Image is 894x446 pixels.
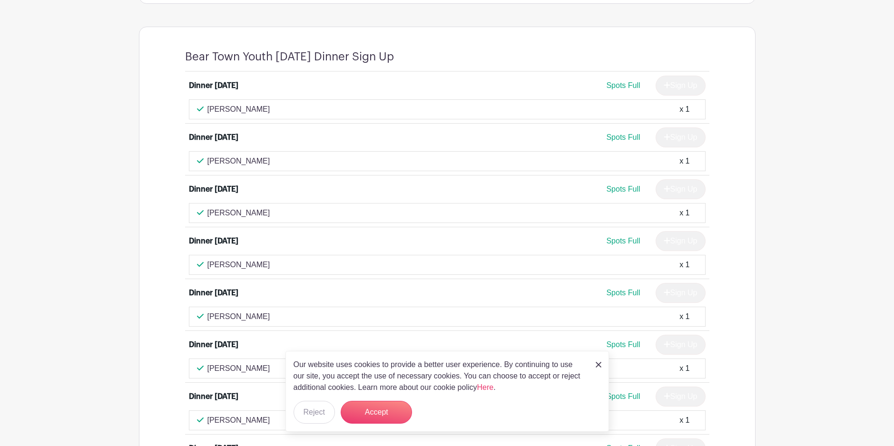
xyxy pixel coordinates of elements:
p: [PERSON_NAME] [207,363,270,374]
div: x 1 [679,104,689,115]
div: Dinner [DATE] [189,391,238,402]
span: Spots Full [606,133,640,141]
span: Spots Full [606,237,640,245]
p: [PERSON_NAME] [207,155,270,167]
p: [PERSON_NAME] [207,259,270,271]
div: x 1 [679,363,689,374]
div: Dinner [DATE] [189,184,238,195]
span: Spots Full [606,289,640,297]
button: Reject [294,401,335,424]
div: Dinner [DATE] [189,339,238,350]
p: [PERSON_NAME] [207,207,270,219]
button: Accept [341,401,412,424]
span: Spots Full [606,392,640,400]
span: Spots Full [606,81,640,89]
p: [PERSON_NAME] [207,311,270,322]
div: Dinner [DATE] [189,132,238,143]
div: Dinner [DATE] [189,235,238,247]
div: Dinner [DATE] [189,287,238,299]
div: x 1 [679,207,689,219]
p: [PERSON_NAME] [207,104,270,115]
p: [PERSON_NAME] [207,415,270,426]
img: close_button-5f87c8562297e5c2d7936805f587ecaba9071eb48480494691a3f1689db116b3.svg [596,362,601,368]
div: Dinner [DATE] [189,80,238,91]
span: Spots Full [606,340,640,349]
div: x 1 [679,415,689,426]
p: Our website uses cookies to provide a better user experience. By continuing to use our site, you ... [294,359,586,393]
div: x 1 [679,259,689,271]
a: Here [477,383,494,391]
div: x 1 [679,155,689,167]
span: Spots Full [606,185,640,193]
h4: Bear Town Youth [DATE] Dinner Sign Up [185,50,394,64]
div: x 1 [679,311,689,322]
